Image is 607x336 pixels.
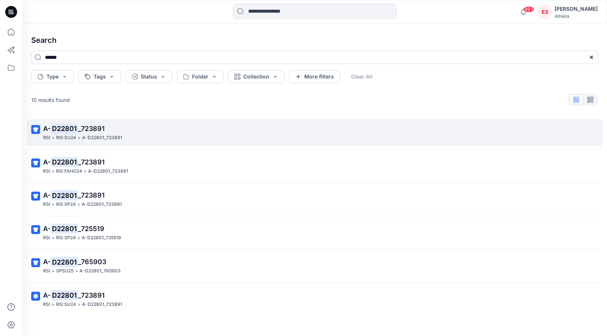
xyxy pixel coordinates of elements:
[51,157,78,167] mark: D22801
[43,167,50,175] p: RSI
[52,301,55,308] p: >
[43,258,51,266] span: A-
[555,4,598,13] div: [PERSON_NAME]
[43,301,50,308] p: RSI
[78,225,104,233] span: _725519
[43,234,50,242] p: RSI
[79,267,121,275] p: A-D22801_765903
[82,134,122,142] p: A-D22801_723891
[27,286,603,313] a: A-D22801_723891RSI>RSI SU24>A-D22801_723891
[56,301,76,308] p: RSI SU24
[88,167,128,175] p: A-D22801_723891
[51,190,78,201] mark: D22801
[289,70,340,83] button: More filters
[75,267,78,275] p: >
[78,191,105,199] span: _723891
[51,257,78,267] mark: D22801
[51,290,78,300] mark: D22801
[52,267,55,275] p: >
[77,234,80,242] p: >
[177,70,224,83] button: Folder
[82,301,122,308] p: A-D22801_723891
[78,258,106,266] span: _765903
[51,223,78,234] mark: D22801
[228,70,285,83] button: Collection
[82,201,122,208] p: A-D22801_723891
[56,201,76,208] p: RSI SP24
[78,291,105,299] span: _723891
[43,125,51,132] span: A-
[27,186,603,213] a: A-D22801_723891RSI>RSI SP24>A-D22801_723891
[82,234,121,242] p: A-D22801_725519
[43,291,51,299] span: A-
[538,5,552,19] div: ES
[126,70,172,83] button: Status
[27,252,603,279] a: A-D22801_765903RSI>SPSU25>A-D22801_765903
[56,234,76,242] p: RSI SP24
[43,191,51,199] span: A-
[78,70,121,83] button: Tags
[78,158,105,166] span: _723891
[27,119,603,146] a: A-D22801_723891RSI>RSI SU24>A-D22801_723891
[27,219,603,246] a: A-D22801_725519RSI>RSI SP24>A-D22801_725519
[84,167,87,175] p: >
[51,123,78,134] mark: D22801
[78,125,105,132] span: _723891
[52,234,55,242] p: >
[523,6,534,12] span: 99+
[78,134,81,142] p: >
[56,134,76,142] p: RSI SU24
[43,201,50,208] p: RSI
[43,134,50,142] p: RSI
[31,96,70,104] p: 10 results found
[78,301,81,308] p: >
[56,267,74,275] p: SPSU25
[43,225,51,233] span: A-
[52,201,55,208] p: >
[77,201,80,208] p: >
[43,158,51,166] span: A-
[52,134,55,142] p: >
[52,167,55,175] p: >
[31,70,74,83] button: Type
[555,13,598,19] div: Athleta
[43,267,50,275] p: RSI
[25,30,604,51] h4: Search
[56,167,82,175] p: RSI FAHO24
[27,153,603,180] a: A-D22801_723891RSI>RSI FAHO24>A-D22801_723891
